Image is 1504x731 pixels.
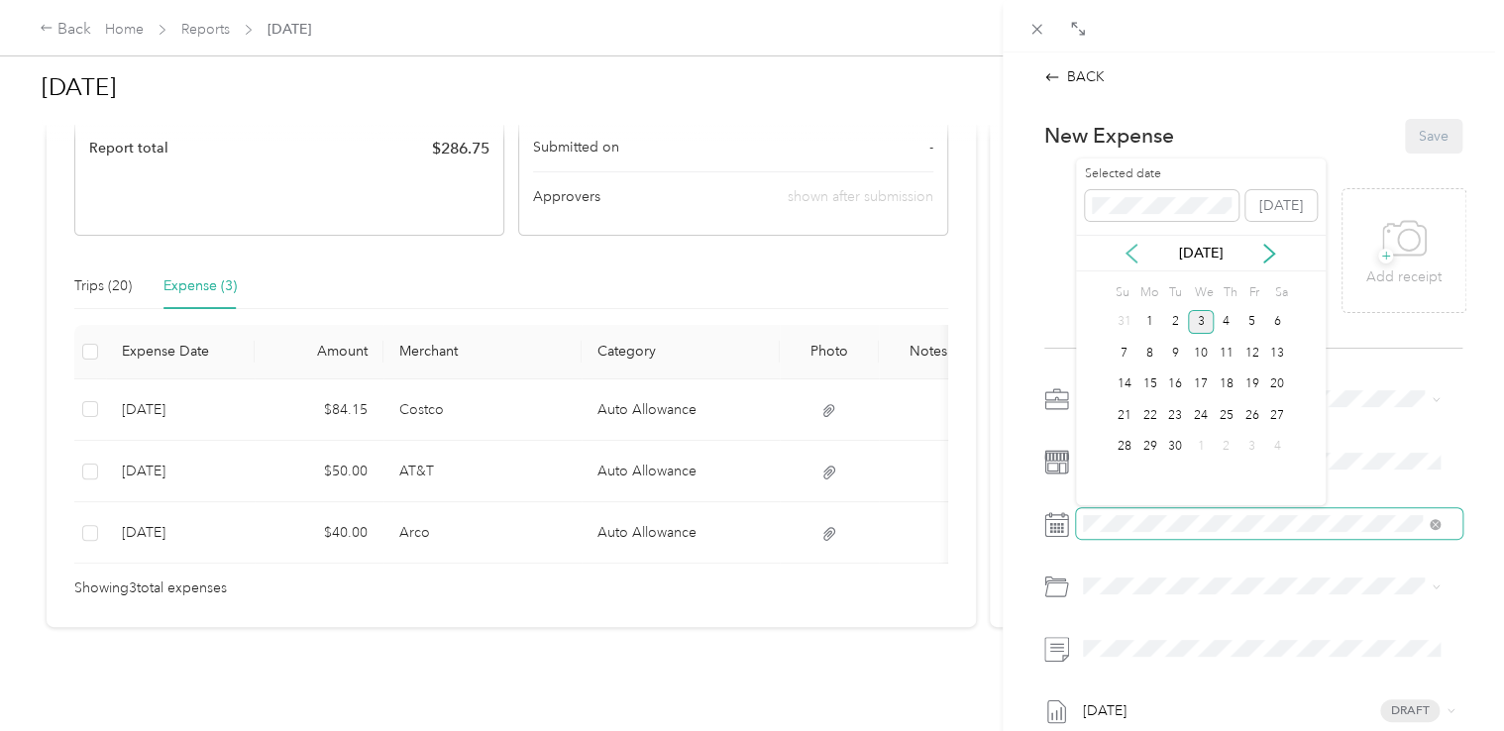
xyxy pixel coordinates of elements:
[1214,341,1239,365] div: 11
[1264,341,1290,365] div: 13
[1188,435,1214,460] div: 1
[1264,372,1290,397] div: 20
[1238,341,1264,365] div: 12
[1188,310,1214,335] div: 3
[1137,278,1159,306] div: Mo
[1188,372,1214,397] div: 17
[1112,310,1137,335] div: 31
[1112,341,1137,365] div: 7
[1136,341,1162,365] div: 8
[1162,435,1188,460] div: 30
[1162,310,1188,335] div: 2
[1044,122,1174,150] p: New Expense
[1083,704,1127,718] span: [DATE]
[1085,165,1238,183] label: Selected date
[1162,341,1188,365] div: 9
[1191,278,1214,306] div: We
[1220,278,1238,306] div: Th
[1238,372,1264,397] div: 19
[1165,278,1184,306] div: Tu
[1136,372,1162,397] div: 15
[1238,310,1264,335] div: 5
[1112,278,1130,306] div: Su
[1245,278,1264,306] div: Fr
[1245,190,1317,222] button: [DATE]
[1214,372,1239,397] div: 18
[1214,435,1239,460] div: 2
[1393,620,1504,731] iframe: Everlance-gr Chat Button Frame
[1214,403,1239,428] div: 25
[1112,435,1137,460] div: 28
[1136,310,1162,335] div: 1
[1162,372,1188,397] div: 16
[1264,310,1290,335] div: 6
[1366,266,1442,288] p: Add receipt
[1264,403,1290,428] div: 27
[1188,403,1214,428] div: 24
[1214,310,1239,335] div: 4
[1380,699,1440,722] span: Draft
[1159,243,1242,263] p: [DATE]
[1238,435,1264,460] div: 3
[1378,249,1393,263] span: +
[1188,341,1214,365] div: 10
[1136,435,1162,460] div: 29
[1136,403,1162,428] div: 22
[1271,278,1290,306] div: Sa
[1112,372,1137,397] div: 14
[1264,435,1290,460] div: 4
[1044,66,1105,87] div: BACK
[1162,403,1188,428] div: 23
[1112,403,1137,428] div: 21
[1238,403,1264,428] div: 26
